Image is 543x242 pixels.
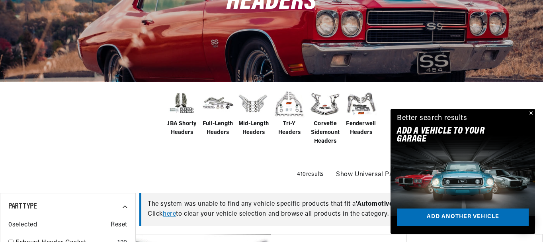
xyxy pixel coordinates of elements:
[8,220,37,230] span: 0 selected
[345,120,377,138] span: Fenderwell Headers
[166,88,198,138] a: JBA Shorty Headers JBA Shorty Headers
[309,88,341,120] img: Corvette Sidemount Headers
[166,120,198,138] span: JBA Shorty Headers
[273,88,305,138] a: Tri-Y Headers Tri-Y Headers
[238,88,270,120] img: Mid-Length Headers
[397,209,529,226] a: Add another vehicle
[202,91,234,116] img: Full-Length Headers
[309,88,341,146] a: Corvette Sidemount Headers Corvette Sidemount Headers
[397,113,467,124] div: Better search results
[8,203,37,211] span: Part Type
[345,88,377,138] a: Fenderwell Headers Fenderwell Headers
[297,171,324,177] span: 410 results
[397,127,509,144] h2: Add A VEHICLE to your garage
[139,193,535,226] div: The system was unable to find any vehicle specific products that fit a Click to clear your vehicl...
[273,120,305,138] span: Tri-Y Headers
[111,220,127,230] span: Reset
[273,88,305,120] img: Tri-Y Headers
[202,88,234,138] a: Full-Length Headers Full-Length Headers
[163,211,176,217] a: here
[166,90,198,117] img: JBA Shorty Headers
[525,109,535,118] button: Close
[202,120,234,138] span: Full-Length Headers
[238,88,270,138] a: Mid-Length Headers Mid-Length Headers
[336,170,401,180] span: Show Universal Parts
[345,88,377,120] img: Fenderwell Headers
[238,120,270,138] span: Mid-Length Headers
[309,120,341,146] span: Corvette Sidemount Headers
[356,201,510,207] span: ' Automotive 1968 Plymouth Fury III 383cid / 6.3L '.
